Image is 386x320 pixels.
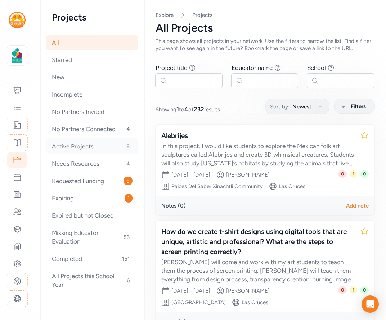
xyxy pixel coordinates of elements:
nav: Breadcrumb [156,12,374,19]
h2: Projects [52,12,133,23]
div: [PERSON_NAME] will come and work with my art students to teach them the process of screen printin... [161,258,354,284]
div: Open Intercom Messenger [362,295,379,313]
span: 232 [194,106,204,113]
div: In this project, I would like students to explore the Mexican folk art sculptures called Alebrije... [161,142,354,168]
span: 1 [350,170,357,178]
div: Starred [46,52,138,68]
span: 151 [119,254,133,263]
span: Newest [292,102,311,111]
div: This page shows all projects in your network. Use the filters to narrow the list. Find a filter y... [156,37,374,52]
img: logo [9,12,26,28]
div: [PERSON_NAME] [226,287,270,294]
div: Missing Educator Evaluation [46,225,138,249]
div: School [307,63,326,72]
div: Notes ( 0 ) [161,202,186,209]
div: [DATE] - [DATE] [171,171,210,178]
span: 1 [125,194,133,203]
div: Requested Funding [46,173,138,189]
div: No Partners Invited [46,104,138,120]
span: 1 [350,286,357,294]
div: [GEOGRAPHIC_DATA] [171,299,226,306]
button: Sort by:Newest [265,99,329,114]
span: 4 [124,159,133,168]
div: All Projects [156,22,374,35]
span: 4 [124,125,133,133]
a: Projects [192,12,212,19]
span: Sort by: [270,102,289,111]
div: Incomplete [46,86,138,102]
span: 0 [338,170,347,178]
div: Raices Del Saber Xinachtli Community [171,183,263,190]
div: Active Projects [46,138,138,154]
div: Las Cruces [242,299,268,306]
span: 6 [124,276,133,285]
span: Showing to of results [156,105,220,114]
a: Explore [156,12,174,18]
div: Completed [46,251,138,267]
div: Add note [346,202,369,209]
div: No Partners Connected [46,121,138,137]
span: 0 [338,286,347,294]
span: 8 [124,142,133,151]
span: 1 [176,106,179,113]
span: 4 [184,106,188,113]
div: Alebrijes [161,131,354,141]
div: Educator name [232,63,273,72]
span: 0 [360,286,369,294]
span: 0 [360,170,369,178]
div: Expiring [46,190,138,206]
span: Filters [351,102,366,111]
img: logo [9,48,25,63]
div: [PERSON_NAME] [226,171,270,178]
div: New [46,69,138,85]
div: All Projects this School Year [46,268,138,293]
div: Las Cruces [279,183,305,190]
div: [DATE] - [DATE] [171,287,210,294]
div: How do we create t-shirt designs using digital tools that are unique, artistic and professional? ... [161,227,354,257]
div: All [46,35,138,50]
span: 53 [121,233,133,241]
div: Needs Resources [46,156,138,172]
span: 5 [124,177,133,185]
div: Project title [156,63,187,72]
div: Expired but not Closed [46,208,138,223]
